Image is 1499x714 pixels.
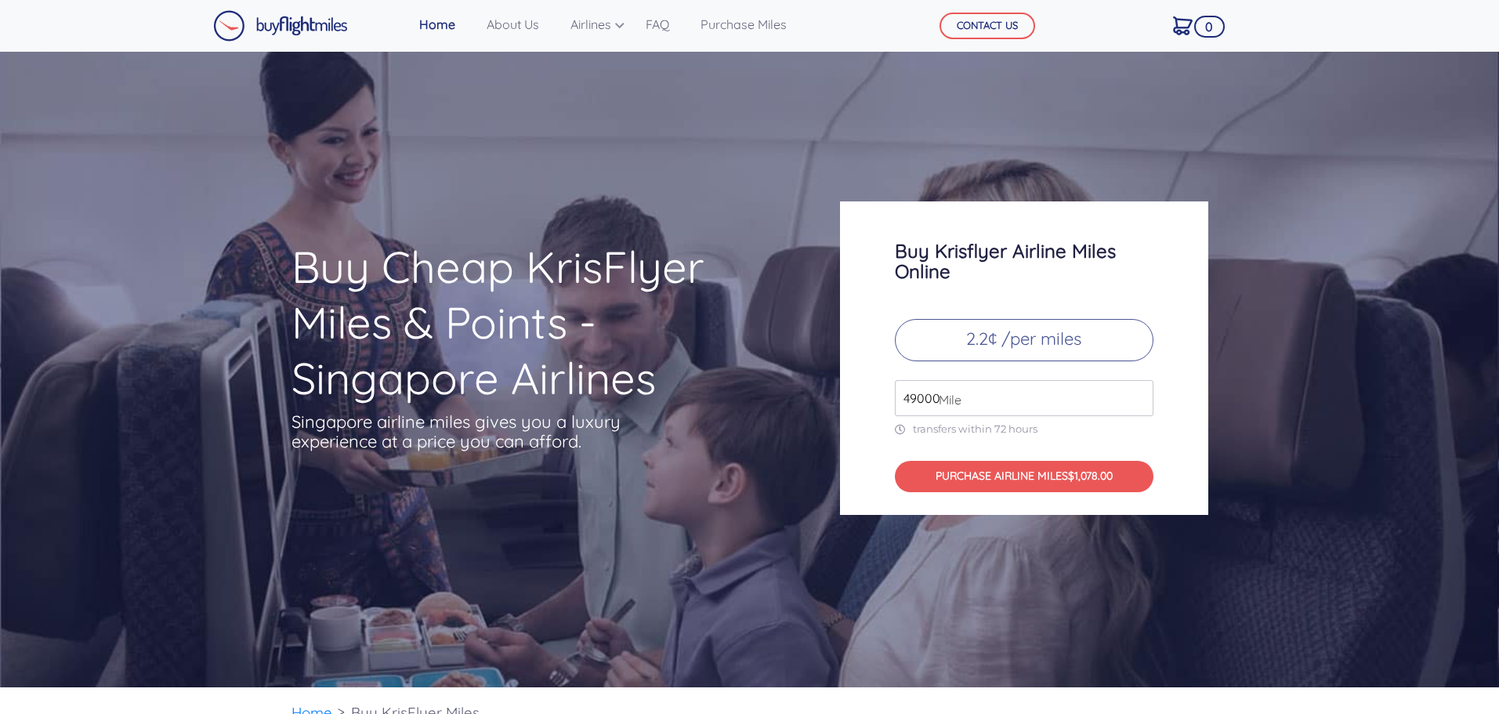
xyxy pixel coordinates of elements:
[413,9,462,40] a: Home
[213,6,348,45] a: Buy Flight Miles Logo
[895,422,1153,436] p: transfers within 72 hours
[480,9,545,40] a: About Us
[895,319,1153,361] p: 2.2¢ /per miles
[1068,469,1113,483] span: $1,078.00
[213,10,348,42] img: Buy Flight Miles Logo
[639,9,675,40] a: FAQ
[564,9,621,40] a: Airlines
[291,239,779,406] h1: Buy Cheap KrisFlyer Miles & Points - Singapore Airlines
[1167,9,1199,42] a: 0
[940,13,1035,39] button: CONTACT US
[931,390,961,409] span: Mile
[694,9,793,40] a: Purchase Miles
[291,412,644,451] p: Singapore airline miles gives you a luxury experience at a price you can afford.
[1194,16,1225,38] span: 0
[1173,16,1193,35] img: Cart
[895,461,1153,493] button: PURCHASE AIRLINE MILES$1,078.00
[895,241,1153,281] h3: Buy Krisflyer Airline Miles Online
